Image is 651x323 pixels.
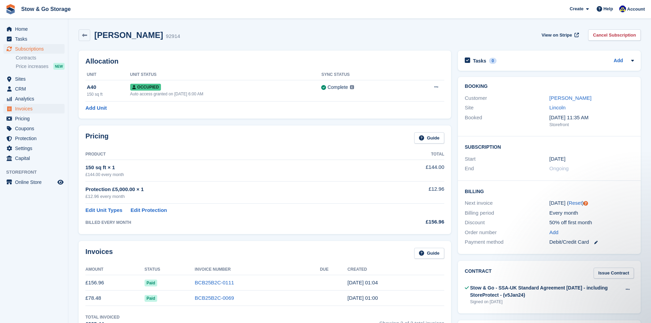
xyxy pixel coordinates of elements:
div: Storefront [550,121,634,128]
a: BCB25B2C-0111 [195,280,234,285]
h2: Allocation [85,57,444,65]
div: £156.96 [378,218,444,226]
td: £156.96 [85,275,145,291]
span: Account [627,6,645,13]
a: BCB25B2C-0069 [195,295,234,301]
span: Tasks [15,34,56,44]
div: Total Invoiced [85,314,120,320]
a: Price increases NEW [16,63,65,70]
div: 92914 [166,32,180,40]
div: Order number [465,229,549,237]
time: 2025-07-10 00:00:16 UTC [348,295,378,301]
th: Total [378,149,444,160]
a: Cancel Subscription [588,29,641,41]
th: Product [85,149,378,160]
div: Complete [327,84,348,91]
a: Add [614,57,623,65]
div: £144.00 every month [85,172,378,178]
th: Amount [85,264,145,275]
th: Unit [85,69,130,80]
div: Debit/Credit Card [550,238,634,246]
span: View on Stripe [542,32,572,39]
span: Create [570,5,583,12]
h2: Subscription [465,143,634,150]
span: Home [15,24,56,34]
th: Unit Status [130,69,322,80]
div: Signed on [DATE] [470,299,621,305]
span: Ongoing [550,165,569,171]
a: Stow & Go Storage [18,3,73,15]
a: Edit Unit Types [85,206,122,214]
div: Start [465,155,549,163]
div: 150 sq ft [87,91,130,97]
span: Online Store [15,177,56,187]
td: £144.00 [378,160,444,181]
div: Site [465,104,549,112]
h2: Billing [465,188,634,194]
h2: Tasks [473,58,486,64]
span: Protection [15,134,56,143]
a: Add Unit [85,104,107,112]
a: menu [3,104,65,113]
span: Analytics [15,94,56,104]
a: Edit Protection [131,206,167,214]
span: Invoices [15,104,56,113]
a: Add [550,229,559,237]
a: menu [3,94,65,104]
a: Reset [569,200,582,206]
div: BILLED EVERY MONTH [85,219,378,226]
th: Sync Status [321,69,407,80]
span: Coupons [15,124,56,133]
div: Tooltip anchor [583,200,589,206]
span: Capital [15,153,56,163]
h2: Invoices [85,248,113,259]
a: menu [3,84,65,94]
img: Rob Good-Stephenson [619,5,626,12]
img: icon-info-grey-7440780725fd019a000dd9b08b2336e03edf1995a4989e88bcd33f0948082b44.svg [350,85,354,89]
div: Auto access granted on [DATE] 6:00 AM [130,91,322,97]
span: Occupied [130,84,161,91]
div: 150 sq ft × 1 [85,164,378,172]
span: Price increases [16,63,49,70]
th: Status [145,264,195,275]
div: £12.96 every month [85,193,378,200]
a: Guide [414,248,444,259]
div: [DATE] 11:35 AM [550,114,634,122]
h2: Booking [465,84,634,89]
div: 0 [489,58,497,64]
span: Pricing [15,114,56,123]
h2: [PERSON_NAME] [94,30,163,40]
div: 50% off first month [550,219,634,227]
a: Lincoln [550,105,566,110]
div: Stow & Go - SSA-UK Standard Agreement [DATE] - including StoreProtect - (v5Jan24) [470,284,621,299]
a: menu [3,114,65,123]
div: A40 [87,83,130,91]
div: Payment method [465,238,549,246]
td: £78.48 [85,291,145,306]
div: Discount [465,219,549,227]
td: £12.96 [378,181,444,204]
span: Sites [15,74,56,84]
a: menu [3,134,65,143]
div: Billing period [465,209,549,217]
a: [PERSON_NAME] [550,95,592,101]
a: menu [3,153,65,163]
div: Next invoice [465,199,549,207]
a: menu [3,34,65,44]
a: menu [3,74,65,84]
a: Preview store [56,178,65,186]
th: Created [348,264,444,275]
div: Protection £5,000.00 × 1 [85,186,378,193]
div: Booked [465,114,549,128]
span: Subscriptions [15,44,56,54]
a: Contracts [16,55,65,61]
a: menu [3,124,65,133]
span: Paid [145,295,157,302]
span: Help [603,5,613,12]
span: Storefront [6,169,68,176]
a: Issue Contract [594,268,634,279]
img: stora-icon-8386f47178a22dfd0bd8f6a31ec36ba5ce8667c1dd55bd0f319d3a0aa187defe.svg [5,4,16,14]
a: Guide [414,132,444,144]
div: NEW [53,63,65,70]
a: menu [3,44,65,54]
